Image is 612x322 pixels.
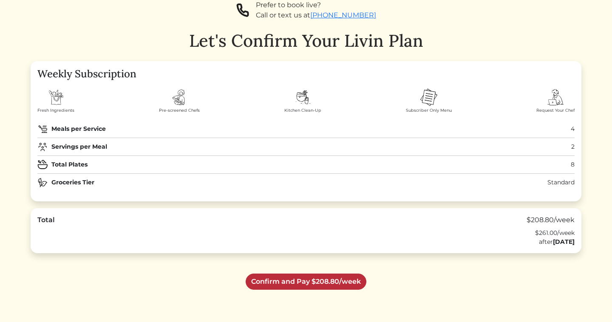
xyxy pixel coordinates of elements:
h4: Weekly Subscription [37,68,575,80]
div: 2 [571,142,575,151]
a: Confirm and Pay $208.80/week [246,274,366,290]
strong: Meals per Service [51,124,106,133]
div: $208.80/week [527,215,575,225]
div: 8 [571,160,575,169]
img: shopping-bag-3fe9fdf43c70cd0f07ddb1d918fa50fd9965662e60047f57cd2cdb62210a911f.svg [46,87,66,107]
img: order-chef-services-326f08f44a6aa5e3920b69c4f720486849f38608855716721851c101076d58f1.svg [545,87,566,107]
span: Pre-screened Chefs [159,107,200,113]
div: Total [37,215,55,225]
div: 4 [571,124,575,133]
span: Fresh Ingredients [37,107,74,113]
span: Subscriber Only Menu [406,107,452,113]
img: natural-food-24e544fcef0d753ee7478663568a396ddfcde3812772f870894636ce272f7b23.svg [37,177,48,188]
div: $261.00/week [37,229,575,237]
img: menu-2f35c4f96a4585effa3d08e608743c4cf839ddca9e71355e0d64a4205c697bf4.svg [419,87,439,107]
img: users-group-f3c9345611b1a2b1092ab9a4f439ac097d827a523e23c74d1db29542e094688d.svg [37,141,48,152]
img: plate_medium_icon-e045dfd5cac101296ac37c6c512ae1b2bf7298469c6406fb320d813940e28050.svg [37,159,48,170]
strong: Servings per Meal [51,142,107,151]
div: Standard [547,178,575,187]
strong: Total Plates [51,160,88,169]
h1: Let's Confirm Your Livin Plan [31,31,581,51]
span: Kitchen Clean-Up [284,107,321,113]
strong: Groceries Tier [51,178,94,187]
div: after [37,237,575,246]
img: pan-03-22b2d27afe76b5b8ac93af3fa79042a073eb7c635289ef4c7fe901eadbf07da4.svg [37,124,48,134]
strong: [DATE] [553,238,575,246]
img: chef-badb71c08a8f5ffc52cdcf2d2ad30fe731140de9f2fb1f8ce126cf7b01e74f51.svg [169,87,190,107]
span: Request Your Chef [536,107,575,113]
img: dishes-d6934137296c20fa1fbd2b863cbcc29b0ee9867785c1462d0468fec09d0b8e2d.svg [293,87,313,107]
div: Call or text us at [256,10,376,20]
a: [PHONE_NUMBER] [310,11,376,19]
